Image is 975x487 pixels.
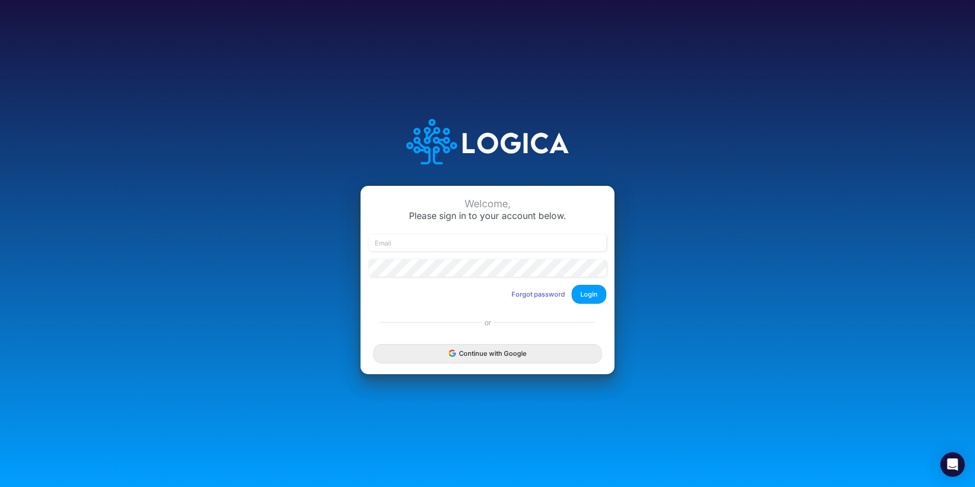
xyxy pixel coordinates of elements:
div: Welcome, [369,198,606,210]
button: Forgot password [505,286,572,303]
button: Continue with Google [373,344,602,363]
input: Email [369,234,606,252]
span: Please sign in to your account below. [409,210,566,221]
button: Login [572,285,606,304]
div: Open Intercom Messenger [940,452,965,477]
